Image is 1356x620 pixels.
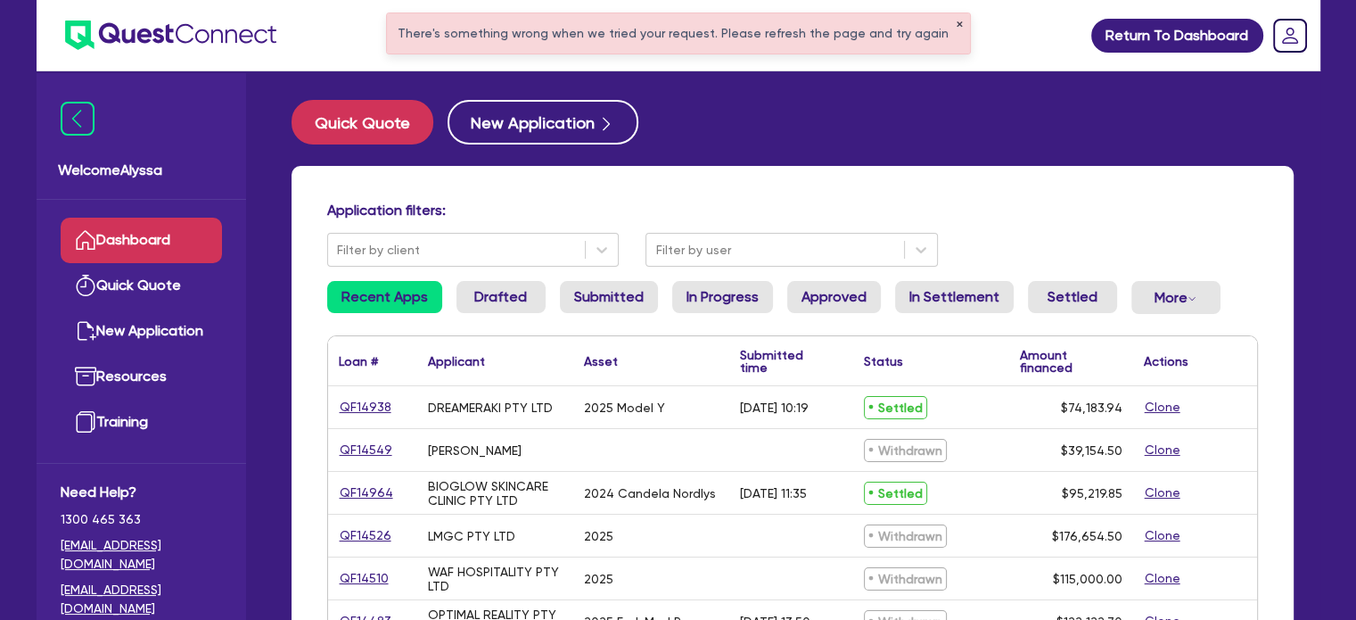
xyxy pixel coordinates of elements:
[327,281,442,313] a: Recent Apps
[864,525,947,548] span: Withdrawn
[787,281,881,313] a: Approved
[740,401,809,415] div: [DATE] 10:19
[339,525,392,546] a: QF14526
[339,483,394,503] a: QF14964
[584,529,613,543] div: 2025
[75,411,96,433] img: training
[864,439,947,462] span: Withdrawn
[584,355,618,368] div: Asset
[61,581,222,618] a: [EMAIL_ADDRESS][DOMAIN_NAME]
[1091,19,1263,53] a: Return To Dashboard
[428,443,522,458] div: [PERSON_NAME]
[740,349,826,374] div: Submitted time
[584,486,716,500] div: 2024 Candela Nordlys
[1053,572,1122,586] span: $115,000.00
[428,401,553,415] div: DREAMERAKI PTY LTD
[1267,12,1313,59] a: Dropdown toggle
[61,263,222,309] a: Quick Quote
[864,567,947,591] span: Withdrawn
[61,218,222,263] a: Dashboard
[75,320,96,342] img: new-application
[1052,529,1122,543] span: $176,654.50
[1144,525,1181,546] button: Clone
[428,565,563,593] div: WAF HOSPITALITY PTY LTD
[61,482,222,503] span: Need Help?
[339,440,393,460] a: QF14549
[428,529,515,543] div: LMGC PTY LTD
[61,400,222,445] a: Training
[1144,355,1188,368] div: Actions
[956,21,963,29] button: ✕
[327,202,1258,219] h4: Application filters:
[740,486,807,500] div: [DATE] 11:35
[428,479,563,508] div: BIOGLOW SKINCARE CLINIC PTY LTD
[448,100,638,145] button: New Application
[428,355,485,368] div: Applicant
[75,275,96,296] img: quick-quote
[387,13,970,54] div: There's something wrong when we tried your request. Please refresh the page and try again
[456,281,546,313] a: Drafted
[1144,568,1181,589] button: Clone
[58,160,225,181] span: Welcome Alyssa
[584,401,665,415] div: 2025 Model Y
[339,397,392,417] a: QF14938
[1061,401,1122,415] span: $74,183.94
[584,572,613,586] div: 2025
[864,355,903,368] div: Status
[61,309,222,354] a: New Application
[1144,483,1181,503] button: Clone
[1062,486,1122,500] span: $95,219.85
[61,102,95,136] img: icon-menu-close
[339,568,390,589] a: QF14510
[1144,397,1181,417] button: Clone
[1061,443,1122,458] span: $39,154.50
[61,536,222,574] a: [EMAIL_ADDRESS][DOMAIN_NAME]
[292,100,433,145] button: Quick Quote
[864,396,927,419] span: Settled
[864,482,927,505] span: Settled
[65,21,276,50] img: quest-connect-logo-blue
[339,355,378,368] div: Loan #
[895,281,1014,313] a: In Settlement
[61,354,222,400] a: Resources
[1144,440,1181,460] button: Clone
[1028,281,1117,313] a: Settled
[672,281,773,313] a: In Progress
[61,510,222,529] span: 1300 465 363
[560,281,658,313] a: Submitted
[292,100,448,145] a: Quick Quote
[1020,349,1122,374] div: Amount financed
[75,366,96,387] img: resources
[1131,281,1220,314] button: Dropdown toggle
